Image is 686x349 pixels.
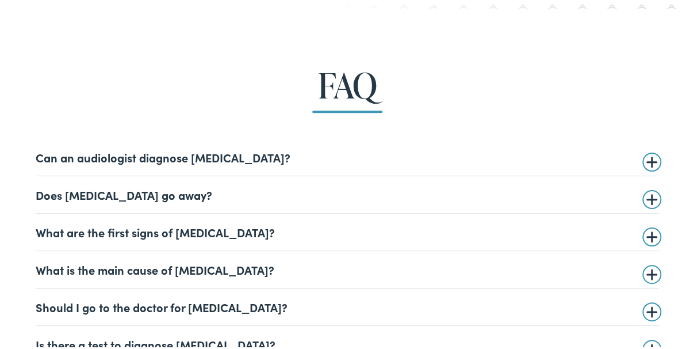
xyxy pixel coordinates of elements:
[36,185,659,199] summary: Does [MEDICAL_DATA] go away?
[36,260,659,274] summary: What is the main cause of [MEDICAL_DATA]?
[36,223,659,237] summary: What are the first signs of [MEDICAL_DATA]?
[36,298,659,312] summary: Should I go to the doctor for [MEDICAL_DATA]?
[36,148,659,162] summary: Can an audiologist diagnose [MEDICAL_DATA]?
[36,335,659,349] summary: Is there a test to diagnose [MEDICAL_DATA]?
[36,64,659,102] h2: FAQ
